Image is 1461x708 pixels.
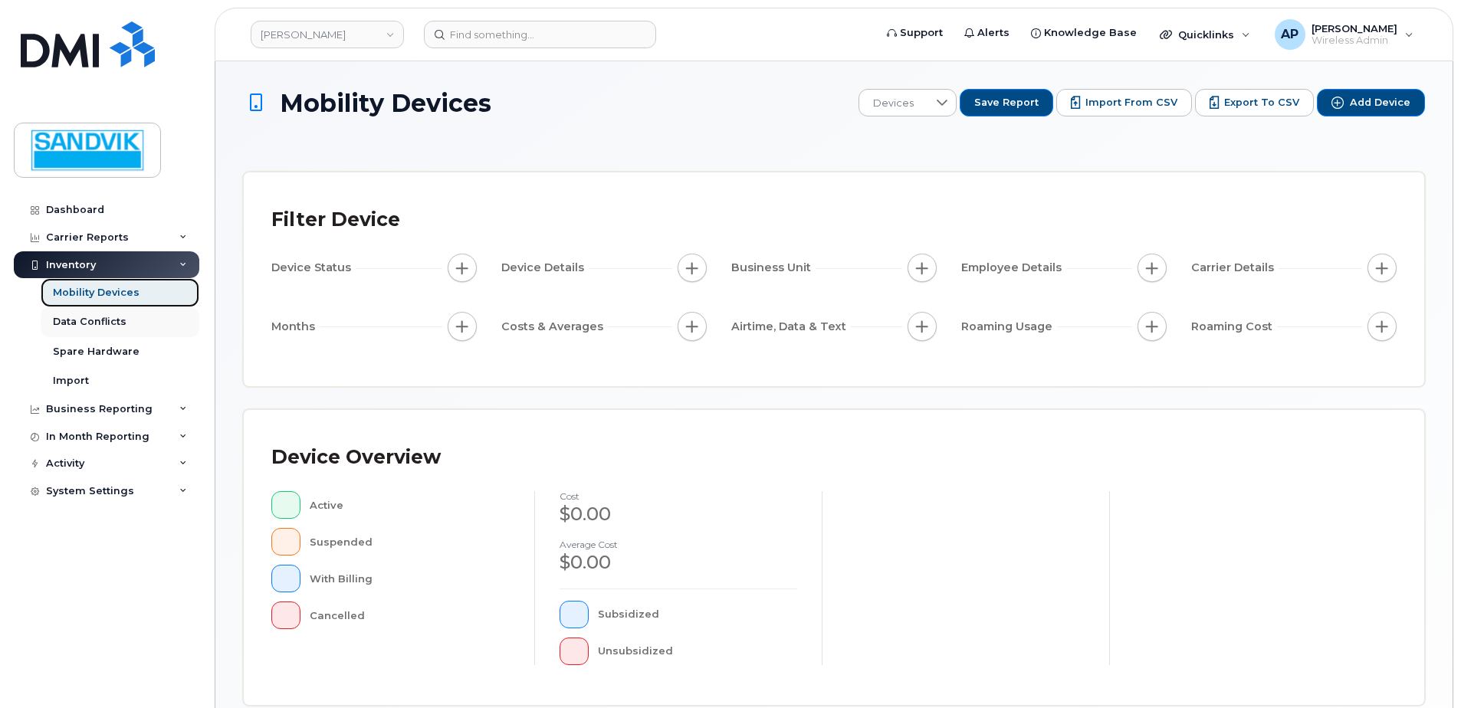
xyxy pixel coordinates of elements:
[271,260,356,276] span: Device Status
[974,96,1039,110] span: Save Report
[859,90,927,117] span: Devices
[560,539,797,549] h4: Average cost
[560,491,797,501] h4: cost
[598,601,798,628] div: Subsidized
[310,565,511,592] div: With Billing
[560,501,797,527] div: $0.00
[271,200,400,240] div: Filter Device
[731,319,851,335] span: Airtime, Data & Text
[560,549,797,575] div: $0.00
[1350,96,1410,110] span: Add Device
[501,260,589,276] span: Device Details
[271,438,441,477] div: Device Overview
[961,260,1066,276] span: Employee Details
[731,260,816,276] span: Business Unit
[1085,96,1177,110] span: Import from CSV
[1191,319,1277,335] span: Roaming Cost
[1191,260,1279,276] span: Carrier Details
[310,601,511,629] div: Cancelled
[501,319,608,335] span: Costs & Averages
[961,319,1057,335] span: Roaming Usage
[1224,96,1299,110] span: Export to CSV
[1056,89,1192,116] button: Import from CSV
[1317,89,1425,116] button: Add Device
[310,491,511,519] div: Active
[310,528,511,556] div: Suspended
[271,319,320,335] span: Months
[960,89,1053,116] button: Save Report
[598,638,798,665] div: Unsubsidized
[280,90,491,116] span: Mobility Devices
[1195,89,1314,116] button: Export to CSV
